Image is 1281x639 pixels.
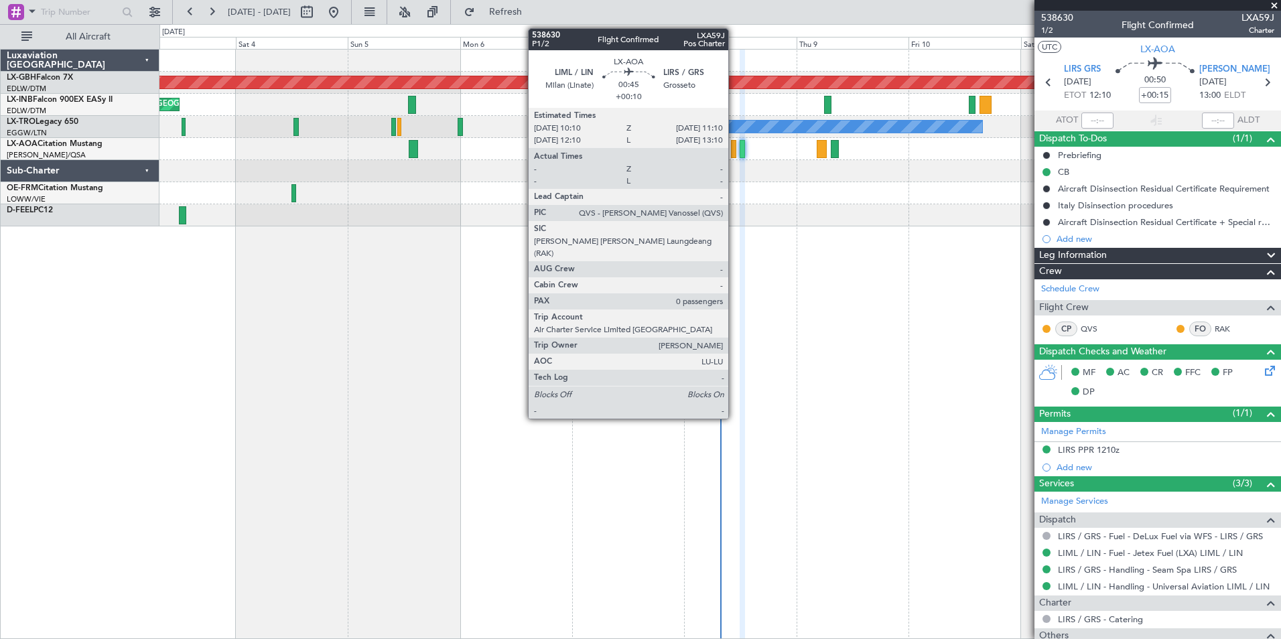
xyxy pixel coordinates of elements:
div: Fri 10 [908,37,1020,49]
div: FO [1189,322,1211,336]
span: D-FEEL [7,206,33,214]
div: CB [1058,166,1069,177]
button: UTC [1038,41,1061,53]
span: LIRS GRS [1064,63,1101,76]
input: --:-- [1081,113,1114,129]
span: MF [1083,366,1095,380]
input: Trip Number [41,2,118,22]
span: LX-TRO [7,118,36,126]
span: Crew [1039,264,1062,279]
a: OE-FRMCitation Mustang [7,184,103,192]
a: LX-INBFalcon 900EX EASy II [7,96,113,104]
span: DP [1083,386,1095,399]
span: ETOT [1064,89,1086,102]
a: LIRS / GRS - Catering [1058,614,1143,625]
span: (3/3) [1233,476,1252,490]
span: ALDT [1237,114,1260,127]
a: LOWW/VIE [7,194,46,204]
span: 12:10 [1089,89,1111,102]
span: Leg Information [1039,248,1107,263]
div: Prebriefing [1058,149,1101,161]
a: LX-AOACitation Mustang [7,140,103,148]
a: LX-GBHFalcon 7X [7,74,73,82]
span: FFC [1185,366,1201,380]
span: [DATE] [1199,76,1227,89]
span: LXA59J [1241,11,1274,25]
a: EGGW/LTN [7,128,47,138]
span: Services [1039,476,1074,492]
span: 538630 [1041,11,1073,25]
a: RAK [1215,323,1245,335]
span: 13:00 [1199,89,1221,102]
a: EDLW/DTM [7,84,46,94]
span: Dispatch [1039,512,1076,528]
span: (1/1) [1233,406,1252,420]
a: EDLW/DTM [7,106,46,116]
span: FP [1223,366,1233,380]
div: Italy Disinsection procedures [1058,200,1173,211]
span: ELDT [1224,89,1245,102]
span: 1/2 [1041,25,1073,36]
button: All Aircraft [15,26,145,48]
div: LIRS PPR 1210z [1058,444,1120,455]
div: Add new [1057,461,1274,473]
a: [PERSON_NAME]/QSA [7,150,86,160]
div: Thu 9 [797,37,908,49]
a: LIRS / GRS - Handling - Seam Spa LIRS / GRS [1058,564,1237,575]
span: ATOT [1056,114,1078,127]
a: Manage Services [1041,495,1108,508]
a: LX-TROLegacy 650 [7,118,78,126]
div: Aircraft Disinsection Residual Certificate Requirement [1058,183,1270,194]
div: Mon 6 [460,37,572,49]
div: Fri 3 [124,37,236,49]
a: LIRS / GRS - Fuel - DeLux Fuel via WFS - LIRS / GRS [1058,530,1263,542]
span: (1/1) [1233,131,1252,145]
div: Tue 7 [572,37,684,49]
div: Aircraft Disinsection Residual Certificate + Special request [1058,216,1274,228]
div: Add new [1057,233,1274,244]
div: CP [1055,322,1077,336]
span: Dispatch Checks and Weather [1039,344,1166,360]
a: D-FEELPC12 [7,206,53,214]
span: All Aircraft [35,32,141,42]
span: AC [1118,366,1130,380]
div: [DATE] [162,27,185,38]
span: LX-AOA [7,140,38,148]
div: Flight Confirmed [1122,18,1194,32]
span: LX-INB [7,96,33,104]
a: Manage Permits [1041,425,1106,439]
span: [DATE] - [DATE] [228,6,291,18]
span: Flight Crew [1039,300,1089,315]
span: 00:50 [1144,74,1166,87]
a: LIML / LIN - Fuel - Jetex Fuel (LXA) LIML / LIN [1058,547,1243,559]
span: Charter [1039,595,1071,611]
div: A/C Unavailable [655,117,711,137]
span: LX-GBH [7,74,36,82]
div: Sat 4 [236,37,348,49]
span: Permits [1039,407,1071,422]
a: Schedule Crew [1041,283,1099,296]
span: Charter [1241,25,1274,36]
span: LX-AOA [1140,42,1175,56]
div: Sun 5 [348,37,460,49]
span: OE-FRM [7,184,38,192]
button: Refresh [458,1,538,23]
span: Refresh [478,7,534,17]
span: CR [1152,366,1163,380]
div: Sat 11 [1021,37,1133,49]
div: Planned Maint [GEOGRAPHIC_DATA] [104,94,232,115]
span: [PERSON_NAME] [1199,63,1270,76]
div: Wed 8 [684,37,796,49]
span: Dispatch To-Dos [1039,131,1107,147]
span: [DATE] [1064,76,1091,89]
a: LIML / LIN - Handling - Universal Aviation LIML / LIN [1058,581,1270,592]
a: QVS [1081,323,1111,335]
